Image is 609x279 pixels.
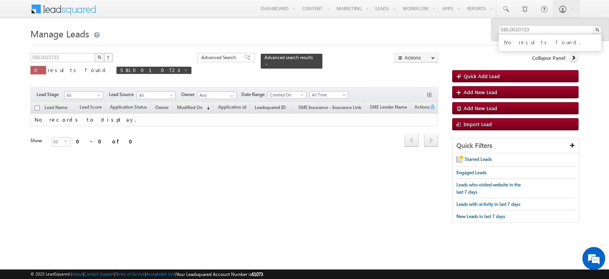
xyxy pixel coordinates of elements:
span: All Time [310,91,346,98]
a: prev [405,135,419,147]
input: Type to Search [198,91,236,99]
span: Advanced search results [265,55,313,60]
span: 0 [34,67,42,73]
button: Actions [394,53,438,63]
span: Collapse Panel [532,55,565,61]
a: Show All Items [226,92,236,99]
td: No records to display. [30,114,438,126]
span: select [64,139,70,143]
span: (sorted descending) [204,105,210,111]
span: Advanced Search [201,54,238,61]
div: 0 - 0 of 0 [76,137,137,146]
a: All [137,91,175,99]
a: Modified On (sorted descending) [173,103,214,113]
a: Contact Support [84,271,114,276]
span: © 2025 LeadSquared | | | | | [30,271,263,278]
div: Quick Filters [453,138,579,153]
span: Owner [181,91,198,98]
span: Leads who visited website in the last 7 days [456,182,521,195]
button: ? [104,53,113,62]
span: SME Insurance - Insurance Link [298,104,361,110]
span: Actions [411,103,430,113]
span: 50 [52,138,64,146]
a: Application Status [106,103,151,113]
span: Application Status [110,104,147,110]
img: Search [97,55,101,59]
span: All [137,92,173,99]
a: SME Lender Name [366,103,411,113]
span: Starred Leads [465,156,492,162]
a: Leadsquared ID [251,103,290,113]
a: Application id [214,103,250,113]
div: No results found. [502,37,604,46]
span: Leads with activity in last 7 days [456,201,520,207]
span: Quick Add Lead [464,73,500,79]
a: Lead Name [41,103,71,113]
span: Modified On [177,104,202,110]
a: Terms of Service [115,271,145,276]
input: Search Leads [499,25,602,34]
span: Manage Leads [30,27,89,40]
span: 61073 [252,271,263,277]
span: Add New Lead [464,89,497,95]
span: Lead Stage [37,91,64,98]
span: results found [48,67,108,73]
input: Check all records [35,106,40,111]
span: Date Range [241,91,268,98]
span: Add New Lead [464,105,497,111]
span: Owner [155,104,169,110]
span: Engaged Leads [456,170,486,175]
span: Created On [268,91,304,98]
span: New Leads in last 7 days [456,213,505,219]
span: ? [107,54,110,61]
div: Show [30,137,46,144]
a: About [72,271,83,276]
span: Application id [218,104,246,110]
a: Acceptable Use [146,271,175,276]
span: Lead Source [109,91,137,98]
span: Import Lead [464,121,492,127]
a: All Time [309,91,348,99]
span: SBL0010723 [120,67,180,73]
a: All [64,91,103,99]
span: SME Lender Name [370,104,407,110]
span: All [65,92,101,99]
span: Your Leadsquared Account Number is [176,271,263,277]
a: next [424,135,438,147]
span: Lead Score [80,104,102,110]
a: Lead Score [76,103,105,113]
a: Created On [268,91,306,99]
